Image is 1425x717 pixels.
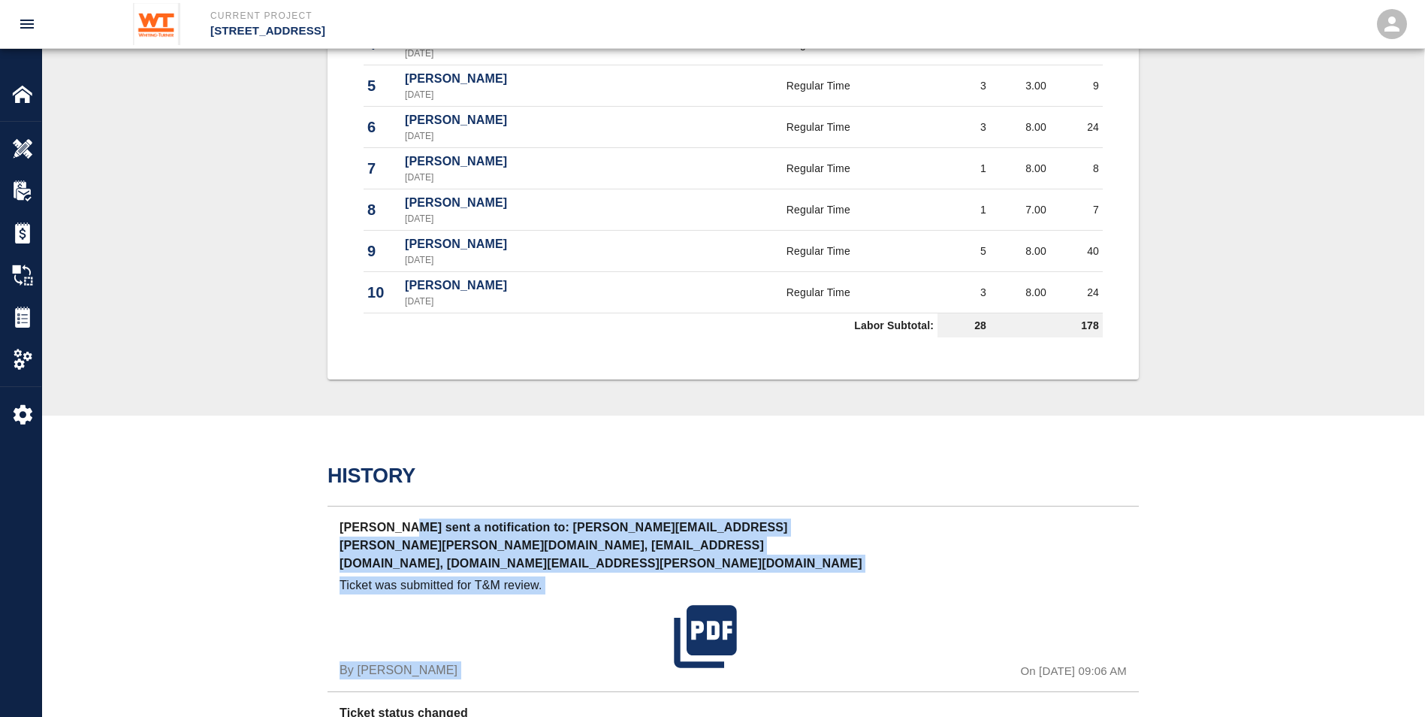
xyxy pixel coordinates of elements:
p: [PERSON_NAME] [405,111,696,129]
p: 8 [367,198,397,221]
td: 3 [937,272,990,313]
p: 9 [367,240,397,262]
button: open drawer [9,6,45,42]
p: [DATE] [405,253,696,267]
td: 8.00 [990,107,1050,148]
td: 40 [1050,231,1103,272]
td: Regular Time [699,231,937,272]
td: 24 [1050,107,1103,148]
td: Regular Time [699,65,937,107]
p: [PERSON_NAME] [405,277,696,295]
td: 9 [1050,65,1103,107]
p: [PERSON_NAME] [405,194,696,212]
p: 7 [367,157,397,180]
td: 1 [937,189,990,231]
td: Regular Time [699,189,937,231]
td: 3 [937,107,990,148]
td: 8.00 [990,272,1050,313]
p: By [PERSON_NAME] [340,661,457,679]
td: 1 [937,148,990,189]
p: Current Project [210,9,794,23]
p: [PERSON_NAME] [405,153,696,171]
td: Regular Time [699,148,937,189]
td: 24 [1050,272,1103,313]
p: [DATE] [405,88,696,101]
td: 8 [1050,148,1103,189]
p: 10 [367,281,397,304]
img: Whiting-Turner [133,3,180,45]
p: [PERSON_NAME] [405,70,696,88]
p: 6 [367,116,397,138]
td: 3.00 [990,65,1050,107]
p: [DATE] [405,295,696,308]
p: [PERSON_NAME] sent a notification to: [PERSON_NAME][EMAIL_ADDRESS][PERSON_NAME][PERSON_NAME][DOMA... [340,519,865,576]
td: 7.00 [990,189,1050,231]
p: [DATE] [405,47,696,60]
p: [DATE] [405,171,696,184]
p: [PERSON_NAME] [405,235,696,253]
p: [DATE] [405,212,696,225]
td: 7 [1050,189,1103,231]
td: 178 [990,313,1103,338]
h2: History [328,464,1139,488]
iframe: Chat Widget [1350,645,1425,717]
td: 8.00 [990,148,1050,189]
td: 5 [937,231,990,272]
td: 8.00 [990,231,1050,272]
p: [STREET_ADDRESS] [210,23,794,40]
p: 5 [367,74,397,97]
td: 28 [937,313,990,338]
p: [DATE] [405,129,696,143]
td: 3 [937,65,990,107]
td: Labor Subtotal: [364,313,937,338]
p: Ticket was submitted for T&M review. [340,576,668,594]
p: On [DATE] 09:06 AM [1021,663,1127,680]
td: Regular Time [699,107,937,148]
td: Regular Time [699,272,937,313]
